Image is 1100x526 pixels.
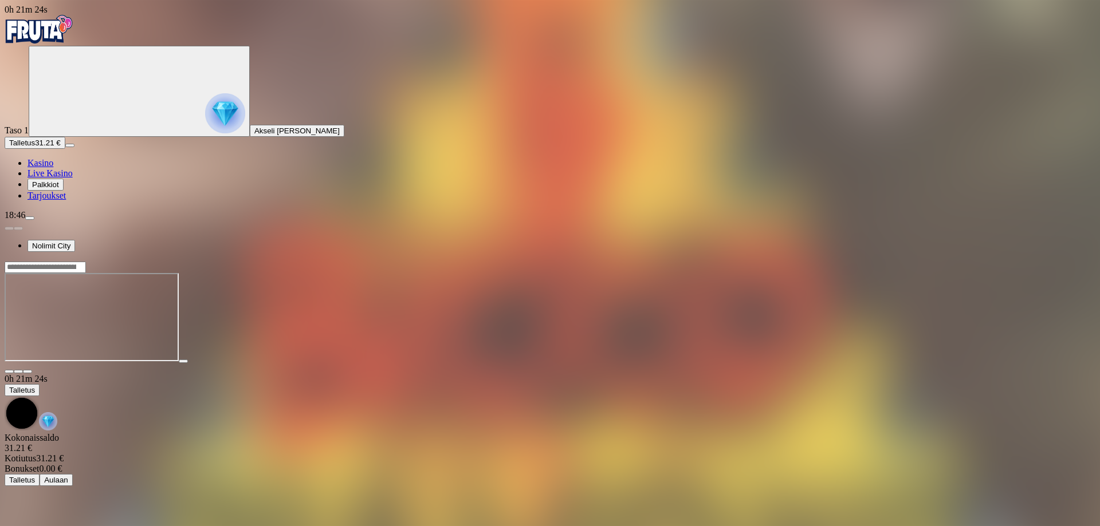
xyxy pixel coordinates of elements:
button: Akseli [PERSON_NAME] [250,125,344,137]
span: Bonukset [5,464,39,473]
iframe: Blood Diamond [5,273,179,361]
span: user session time [5,5,48,14]
button: next slide [14,227,23,230]
button: fullscreen icon [23,370,32,373]
button: menu [65,144,74,147]
button: Aulaan [40,474,73,486]
button: close icon [5,370,14,373]
div: Game menu content [5,433,1095,486]
button: chevron-down icon [14,370,23,373]
button: reward progress [29,46,250,137]
span: Palkkiot [32,180,59,189]
span: Talletus [9,139,35,147]
span: Akseli [PERSON_NAME] [254,126,340,135]
div: 0.00 € [5,464,1095,474]
img: reward-icon [39,412,57,430]
div: Game menu [5,374,1095,433]
span: Kotiutus [5,453,36,463]
div: Kokonaissaldo [5,433,1095,453]
a: Live Kasino [27,168,73,178]
img: reward progress [205,93,245,133]
button: menu [25,216,34,220]
div: 31.21 € [5,443,1095,453]
span: Talletus [9,386,35,394]
span: 31.21 € [35,139,60,147]
nav: Main menu [5,158,1095,201]
span: Talletus [9,476,35,484]
button: Nolimit City [27,240,75,252]
a: Kasino [27,158,53,168]
span: Taso 1 [5,125,29,135]
button: Talletus [5,474,40,486]
button: play icon [179,359,188,363]
button: Talletus [5,384,40,396]
a: Tarjoukset [27,191,66,200]
img: Fruta [5,15,73,43]
input: Search [5,262,86,273]
span: Nolimit City [32,242,70,250]
button: prev slide [5,227,14,230]
button: Talletusplus icon31.21 € [5,137,65,149]
span: 18:46 [5,210,25,220]
button: Palkkiot [27,179,64,191]
span: user session time [5,374,48,383]
span: Aulaan [44,476,68,484]
div: 31.21 € [5,453,1095,464]
nav: Primary [5,15,1095,201]
a: Fruta [5,35,73,45]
